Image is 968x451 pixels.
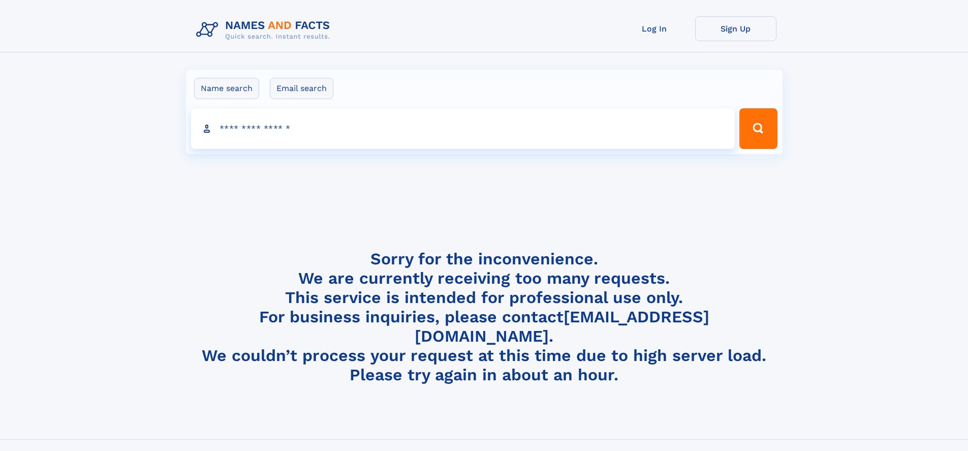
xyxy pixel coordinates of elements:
[415,307,709,346] a: [EMAIL_ADDRESS][DOMAIN_NAME]
[192,249,776,385] h4: Sorry for the inconvenience. We are currently receiving too many requests. This service is intend...
[192,16,338,44] img: Logo Names and Facts
[614,16,695,41] a: Log In
[194,78,259,99] label: Name search
[695,16,776,41] a: Sign Up
[191,108,735,149] input: search input
[739,108,777,149] button: Search Button
[270,78,333,99] label: Email search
